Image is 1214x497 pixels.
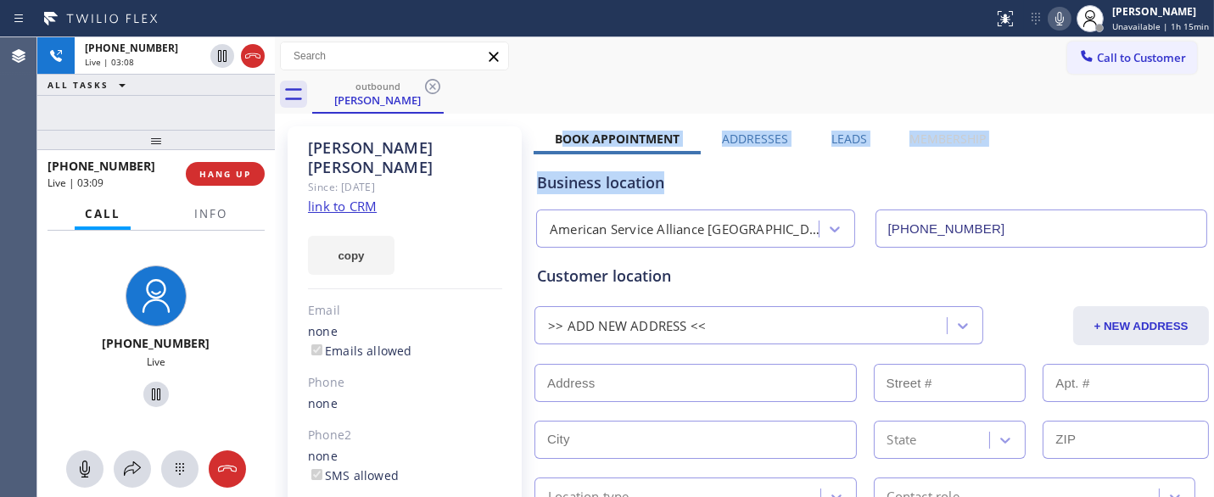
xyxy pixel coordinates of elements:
span: [PHONE_NUMBER] [85,41,178,55]
span: HANG UP [199,168,251,180]
input: SMS allowed [311,469,322,480]
div: Customer location [537,265,1206,288]
button: Info [184,198,238,231]
button: copy [308,236,394,275]
div: State [887,430,917,450]
div: outbound [314,80,442,92]
label: Addresses [722,131,788,147]
div: [PERSON_NAME] [PERSON_NAME] [308,138,502,177]
button: Open dialpad [161,450,199,488]
div: >> ADD NEW ADDRESS << [548,316,706,336]
div: Phone2 [308,426,502,445]
span: [PHONE_NUMBER] [48,158,155,174]
div: Tim Calkins [314,75,442,112]
button: Call to Customer [1067,42,1197,74]
span: Unavailable | 1h 15min [1112,20,1209,32]
label: Membership [909,131,986,147]
label: Emails allowed [308,343,412,359]
div: [PERSON_NAME] [1112,4,1209,19]
input: ZIP [1043,421,1209,459]
button: Open directory [114,450,151,488]
label: SMS allowed [308,467,399,483]
div: [PERSON_NAME] [314,92,442,108]
div: American Service Alliance [GEOGRAPHIC_DATA] [550,220,820,239]
input: Emails allowed [311,344,322,355]
button: Call [75,198,131,231]
input: Street # [874,364,1027,402]
input: Apt. # [1043,364,1209,402]
button: ALL TASKS [37,75,143,95]
span: Info [194,206,227,221]
div: none [308,447,502,486]
label: Leads [831,131,867,147]
div: none [308,394,502,414]
input: Search [281,42,508,70]
span: Live | 03:08 [85,56,134,68]
span: Call to Customer [1097,50,1186,65]
div: Business location [537,171,1206,194]
button: Mute [1048,7,1071,31]
a: link to CRM [308,198,377,215]
span: [PHONE_NUMBER] [103,335,210,351]
button: + NEW ADDRESS [1073,306,1209,345]
button: Hold Customer [210,44,234,68]
div: Email [308,301,502,321]
input: Address [534,364,857,402]
button: Mute [66,450,103,488]
input: Phone Number [876,209,1208,248]
button: HANG UP [186,162,265,186]
span: Call [85,206,120,221]
button: Hold Customer [143,382,169,407]
div: none [308,322,502,361]
label: Book Appointment [555,131,680,147]
span: Live | 03:09 [48,176,103,190]
div: Phone [308,373,502,393]
input: City [534,421,857,459]
span: ALL TASKS [48,79,109,91]
button: Hang up [209,450,246,488]
button: Hang up [241,44,265,68]
div: Since: [DATE] [308,177,502,197]
span: Live [147,355,165,369]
